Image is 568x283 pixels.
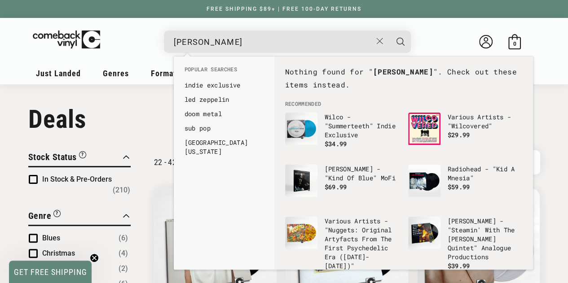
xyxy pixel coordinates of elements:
[389,30,412,53] button: Search
[180,78,268,92] li: no_result_suggestions: indie exclusive
[28,209,61,225] button: Filter by Genre
[325,113,399,139] p: Wilco - "Summerteeth" Indie Exclusive
[174,57,274,163] div: Popular Searches
[174,33,372,51] input: When autocomplete results are available use up and down arrows to review and enter to select
[325,139,347,148] span: $34.99
[285,217,399,279] a: Various Artists - "Nuggets: Original Artyfacts From The First Psychedelic Era (1965-1968)" Variou...
[36,69,81,78] span: Just Landed
[404,160,527,212] li: no_result_products: Radiohead - "Kid A Mnesia"
[28,104,540,134] h1: Deals
[185,124,264,133] a: sub pop
[408,217,522,270] a: Miles Davis - "Steamin' With The Miles Davis Quintet" Analogue Productions [PERSON_NAME] - "Steam...
[373,67,433,76] strong: [PERSON_NAME]
[113,185,130,196] span: Number of products: (210)
[281,160,404,212] li: no_result_products: Miles Davis - "Kind Of Blue" MoFi
[448,131,470,139] span: $29.99
[180,92,268,107] li: no_result_suggestions: led zeppelin
[448,217,522,261] p: [PERSON_NAME] - "Steamin' With The [PERSON_NAME] Quintet" Analogue Productions
[185,109,264,118] a: doom metal
[281,100,527,108] li: Recommended
[325,217,399,270] p: Various Artists - "Nuggets: Original Artyfacts From The First Psychedelic Era ([DATE]-[DATE])"
[285,113,317,145] img: Wilco - "Summerteeth" Indie Exclusive
[408,165,440,197] img: Radiohead - "Kid A Mnesia"
[408,217,440,249] img: Miles Davis - "Steamin' With The Miles Davis Quintet" Analogue Productions
[180,135,268,159] li: no_result_suggestions: hotel california
[408,165,522,208] a: Radiohead - "Kid A Mnesia" Radiohead - "Kid A Mnesia" $59.99
[285,217,317,249] img: Various Artists - "Nuggets: Original Artyfacts From The First Psychedelic Era (1965-1968)"
[404,212,527,275] li: no_result_products: Miles Davis - "Steamin' With The Miles Davis Quintet" Analogue Productions
[28,210,52,221] span: Genre
[119,248,128,259] span: Number of products: (4)
[90,253,99,262] button: Close teaser
[154,157,231,167] p: 22 - 42 of 210 products
[325,165,399,183] p: [PERSON_NAME] - "Kind Of Blue" MoFi
[180,121,268,135] li: no_result_suggestions: sub pop
[119,263,128,274] span: Number of products: (2)
[42,234,60,242] span: Blues
[9,261,92,283] div: GET FREE SHIPPINGClose teaser
[14,267,87,277] span: GET FREE SHIPPING
[119,233,128,244] span: Number of products: (6)
[274,57,533,270] div: Recommended
[42,175,112,183] span: In Stock & Pre-Orders
[281,108,404,160] li: no_result_products: Wilco - "Summerteeth" Indie Exclusive
[448,261,470,270] span: $39.99
[185,81,264,90] a: indie exclusive
[185,95,264,104] a: led zeppelin
[164,30,411,53] div: Search
[285,165,317,197] img: Miles Davis - "Kind Of Blue" MoFi
[42,249,75,257] span: Christmas
[325,183,347,191] span: $69.99
[180,107,268,121] li: no_result_suggestions: doom metal
[513,40,516,47] span: 0
[28,152,77,162] span: Stock Status
[151,69,181,78] span: Formats
[285,165,399,208] a: Miles Davis - "Kind Of Blue" MoFi [PERSON_NAME] - "Kind Of Blue" MoFi $69.99
[371,31,388,51] button: Close
[185,138,264,156] a: [GEOGRAPHIC_DATA][US_STATE]
[285,113,399,156] a: Wilco - "Summerteeth" Indie Exclusive Wilco - "Summerteeth" Indie Exclusive $34.99
[404,108,527,160] li: no_result_products: Various Artists - "Wilcovered"
[103,69,129,78] span: Genres
[408,113,440,145] img: Various Artists - "Wilcovered"
[448,183,470,191] span: $59.99
[180,65,268,78] li: Popular Searches
[28,150,86,166] button: Filter by Stock Status
[448,165,522,183] p: Radiohead - "Kid A Mnesia"
[408,113,522,156] a: Various Artists - "Wilcovered" Various Artists - "Wilcovered" $29.99
[281,65,527,100] div: No Results
[448,113,522,131] p: Various Artists - "Wilcovered"
[285,65,522,91] p: Nothing found for " ". Check out these items instead.
[198,6,370,12] a: FREE SHIPPING $89+ | FREE 100-DAY RETURNS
